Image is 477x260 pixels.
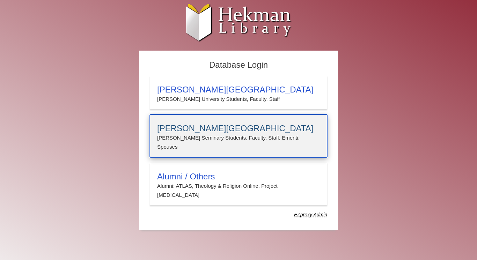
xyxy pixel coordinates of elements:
[294,212,327,217] dfn: Use Alumni login
[157,85,320,95] h3: [PERSON_NAME][GEOGRAPHIC_DATA]
[157,172,320,200] summary: Alumni / OthersAlumni: ATLAS, Theology & Religion Online, Project [MEDICAL_DATA]
[150,76,327,109] a: [PERSON_NAME][GEOGRAPHIC_DATA][PERSON_NAME] University Students, Faculty, Staff
[157,95,320,104] p: [PERSON_NAME] University Students, Faculty, Staff
[157,124,320,133] h3: [PERSON_NAME][GEOGRAPHIC_DATA]
[150,114,327,157] a: [PERSON_NAME][GEOGRAPHIC_DATA][PERSON_NAME] Seminary Students, Faculty, Staff, Emeriti, Spouses
[157,172,320,181] h3: Alumni / Others
[157,133,320,152] p: [PERSON_NAME] Seminary Students, Faculty, Staff, Emeriti, Spouses
[146,58,331,72] h2: Database Login
[157,181,320,200] p: Alumni: ATLAS, Theology & Religion Online, Project [MEDICAL_DATA]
